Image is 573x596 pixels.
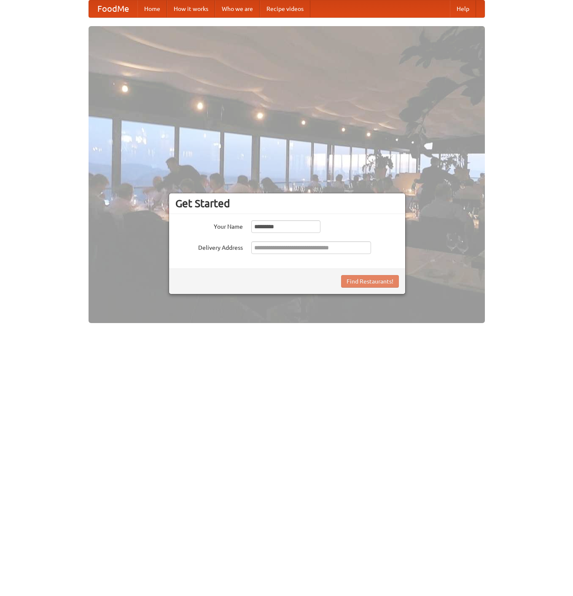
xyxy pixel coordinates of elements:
[175,220,243,231] label: Your Name
[175,197,399,210] h3: Get Started
[450,0,476,17] a: Help
[260,0,310,17] a: Recipe videos
[341,275,399,288] button: Find Restaurants!
[175,241,243,252] label: Delivery Address
[89,0,137,17] a: FoodMe
[215,0,260,17] a: Who we are
[167,0,215,17] a: How it works
[137,0,167,17] a: Home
